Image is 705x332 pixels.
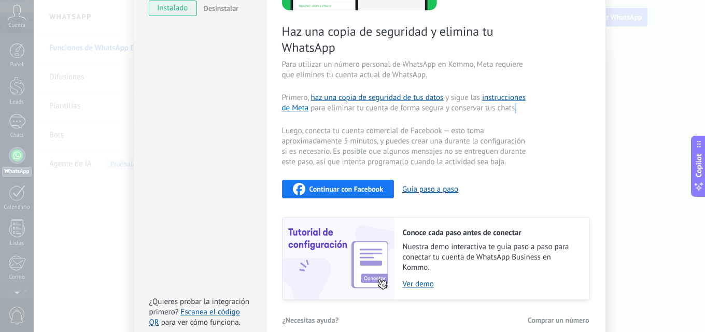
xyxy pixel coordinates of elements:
[282,60,529,80] span: Para utilizar un número personal de WhatsApp en Kommo, Meta requiere que elimines tu cuenta actua...
[694,153,704,177] span: Copilot
[283,316,339,324] span: ¿Necesitas ayuda?
[403,279,579,289] a: Ver demo
[204,4,238,13] span: Desinstalar
[161,317,241,327] span: para ver cómo funciona.
[309,185,384,193] span: Continuar con Facebook
[282,93,526,113] a: instrucciones de Meta
[282,312,340,328] button: ¿Necesitas ayuda?
[402,184,458,194] button: Guía paso a paso
[282,93,529,113] span: Primero, y sigue las para eliminar tu cuenta de forma segura y conservar tus chats.
[311,93,443,103] a: haz una copia de seguridad de tus datos
[282,23,529,55] span: Haz una copia de seguridad y elimina tu WhatsApp
[528,316,589,324] span: Comprar un número
[149,297,250,317] span: ¿Quieres probar la integración primero?
[527,312,590,328] button: Comprar un número
[403,228,579,238] h2: Conoce cada paso antes de conectar
[149,1,196,16] span: instalado
[403,242,579,273] span: Nuestra demo interactiva te guía paso a paso para conectar tu cuenta de WhatsApp Business en Kommo.
[282,126,529,167] span: Luego, conecta tu cuenta comercial de Facebook — esto toma aproximadamente 5 minutos, y puedes cr...
[282,180,394,198] button: Continuar con Facebook
[200,1,238,16] button: Desinstalar
[149,307,240,327] a: Escanea el código QR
